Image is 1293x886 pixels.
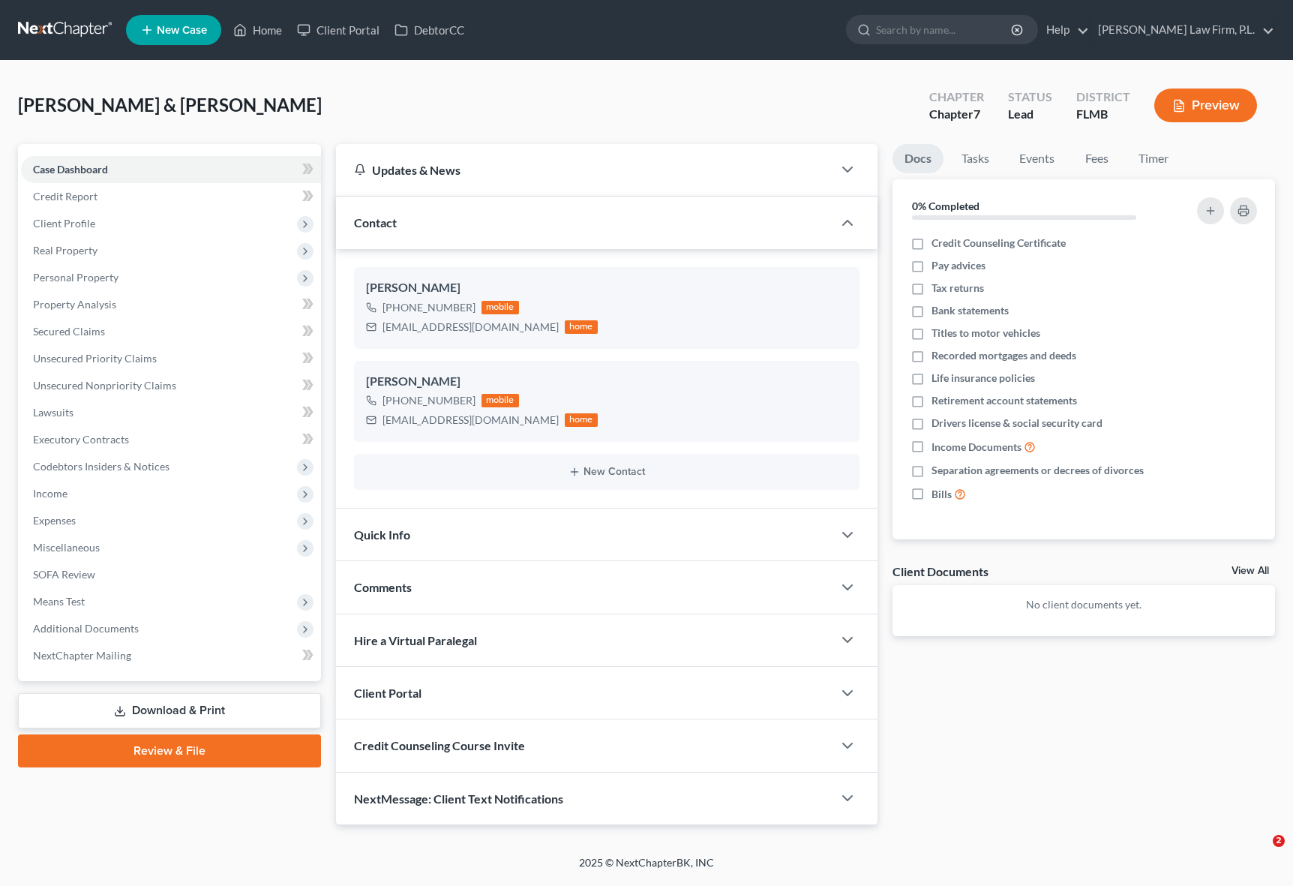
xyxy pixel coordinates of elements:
iframe: Intercom live chat [1242,835,1278,871]
button: New Contact [366,466,847,478]
span: SOFA Review [33,568,95,581]
input: Search by name... [876,16,1013,44]
span: Income [33,487,67,500]
strong: 0% Completed [912,200,979,212]
span: Drivers license & social security card [931,416,1102,431]
span: Additional Documents [33,622,139,635]
div: mobile [481,301,519,314]
a: Property Analysis [21,291,321,318]
a: Client Portal [289,17,387,44]
div: Lead [1008,106,1052,123]
div: [EMAIL_ADDRESS][DOMAIN_NAME] [382,413,559,428]
span: Titles to motor vehicles [931,326,1040,341]
span: Life insurance policies [931,371,1035,386]
span: [PERSON_NAME] & [PERSON_NAME] [18,94,322,116]
a: Fees [1072,144,1120,173]
a: Case Dashboard [21,156,321,183]
span: Expenses [33,514,76,527]
span: Credit Counseling Certificate [931,236,1066,251]
span: NextChapter Mailing [33,649,131,662]
a: Download & Print [18,693,321,728]
div: mobile [481,394,519,407]
a: View All [1231,566,1269,576]
a: SOFA Review [21,561,321,588]
a: Lawsuits [21,399,321,426]
span: Client Portal [354,686,421,700]
span: Personal Property [33,271,118,284]
div: [EMAIL_ADDRESS][DOMAIN_NAME] [382,320,559,335]
a: Home [226,17,289,44]
span: 2 [1273,835,1285,847]
a: Executory Contracts [21,426,321,453]
div: home [565,413,598,427]
span: Client Profile [33,217,95,230]
span: Pay advices [931,258,985,273]
span: Miscellaneous [33,541,100,554]
span: Comments [354,580,412,594]
span: Lawsuits [33,406,73,419]
span: Real Property [33,244,97,257]
div: Updates & News [354,162,814,178]
div: [PHONE_NUMBER] [382,393,475,408]
span: New Case [157,25,207,36]
div: Status [1008,89,1052,106]
span: Unsecured Priority Claims [33,352,157,365]
a: DebtorCC [387,17,472,44]
span: NextMessage: Client Text Notifications [354,791,563,806]
span: 7 [973,107,980,121]
span: Quick Info [354,527,410,542]
span: Credit Counseling Course Invite [354,738,525,752]
span: Tax returns [931,281,984,296]
a: [PERSON_NAME] Law Firm, P.L. [1090,17,1274,44]
span: Contact [354,215,397,230]
a: NextChapter Mailing [21,642,321,669]
span: Income Documents [931,440,1021,455]
span: Bank statements [931,303,1009,318]
p: No client documents yet. [904,597,1263,612]
a: Timer [1126,144,1180,173]
a: Unsecured Nonpriority Claims [21,372,321,399]
a: Help [1039,17,1089,44]
span: Unsecured Nonpriority Claims [33,379,176,392]
span: Means Test [33,595,85,608]
a: Credit Report [21,183,321,210]
span: Bills [931,487,952,502]
span: Codebtors Insiders & Notices [33,460,169,473]
span: Separation agreements or decrees of divorces [931,463,1144,478]
div: Client Documents [892,563,988,579]
span: Executory Contracts [33,433,129,446]
div: home [565,320,598,334]
span: Case Dashboard [33,163,108,176]
a: Unsecured Priority Claims [21,345,321,372]
span: Retirement account statements [931,393,1077,408]
span: Recorded mortgages and deeds [931,348,1076,363]
span: Hire a Virtual Paralegal [354,633,477,647]
a: Review & File [18,734,321,767]
div: [PERSON_NAME] [366,373,847,391]
span: Secured Claims [33,325,105,338]
a: Events [1007,144,1066,173]
div: [PHONE_NUMBER] [382,300,475,315]
a: Tasks [949,144,1001,173]
div: 2025 © NextChapterBK, INC [219,855,1074,882]
div: Chapter [929,106,984,123]
a: Secured Claims [21,318,321,345]
span: Property Analysis [33,298,116,311]
div: FLMB [1076,106,1130,123]
a: Docs [892,144,943,173]
div: [PERSON_NAME] [366,279,847,297]
div: District [1076,89,1130,106]
span: Credit Report [33,190,97,203]
button: Preview [1154,89,1257,122]
div: Chapter [929,89,984,106]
